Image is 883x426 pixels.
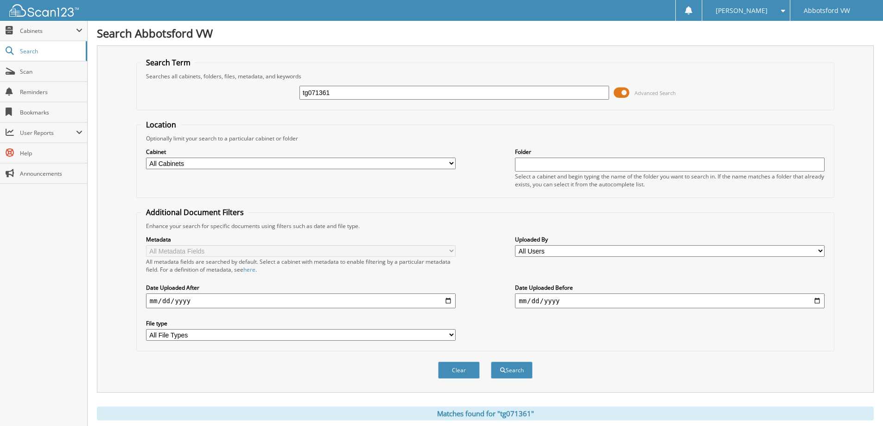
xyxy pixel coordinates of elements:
[20,108,83,116] span: Bookmarks
[243,266,255,273] a: here
[515,172,825,188] div: Select a cabinet and begin typing the name of the folder you want to search in. If the name match...
[97,25,874,41] h1: Search Abbotsford VW
[491,362,533,379] button: Search
[146,258,456,273] div: All metadata fields are searched by default. Select a cabinet with metadata to enable filtering b...
[146,148,456,156] label: Cabinet
[20,129,76,137] span: User Reports
[141,207,248,217] legend: Additional Document Filters
[716,8,768,13] span: [PERSON_NAME]
[635,89,676,96] span: Advanced Search
[20,68,83,76] span: Scan
[141,134,829,142] div: Optionally limit your search to a particular cabinet or folder
[141,222,829,230] div: Enhance your search for specific documents using filters such as date and file type.
[515,284,825,292] label: Date Uploaded Before
[804,8,850,13] span: Abbotsford VW
[141,72,829,80] div: Searches all cabinets, folders, files, metadata, and keywords
[146,293,456,308] input: start
[146,235,456,243] label: Metadata
[20,170,83,178] span: Announcements
[438,362,480,379] button: Clear
[9,4,79,17] img: scan123-logo-white.svg
[146,284,456,292] label: Date Uploaded After
[146,319,456,327] label: File type
[515,235,825,243] label: Uploaded By
[20,88,83,96] span: Reminders
[515,293,825,308] input: end
[20,27,76,35] span: Cabinets
[97,407,874,420] div: Matches found for "tg071361"
[141,120,181,130] legend: Location
[515,148,825,156] label: Folder
[141,57,195,68] legend: Search Term
[20,149,83,157] span: Help
[20,47,81,55] span: Search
